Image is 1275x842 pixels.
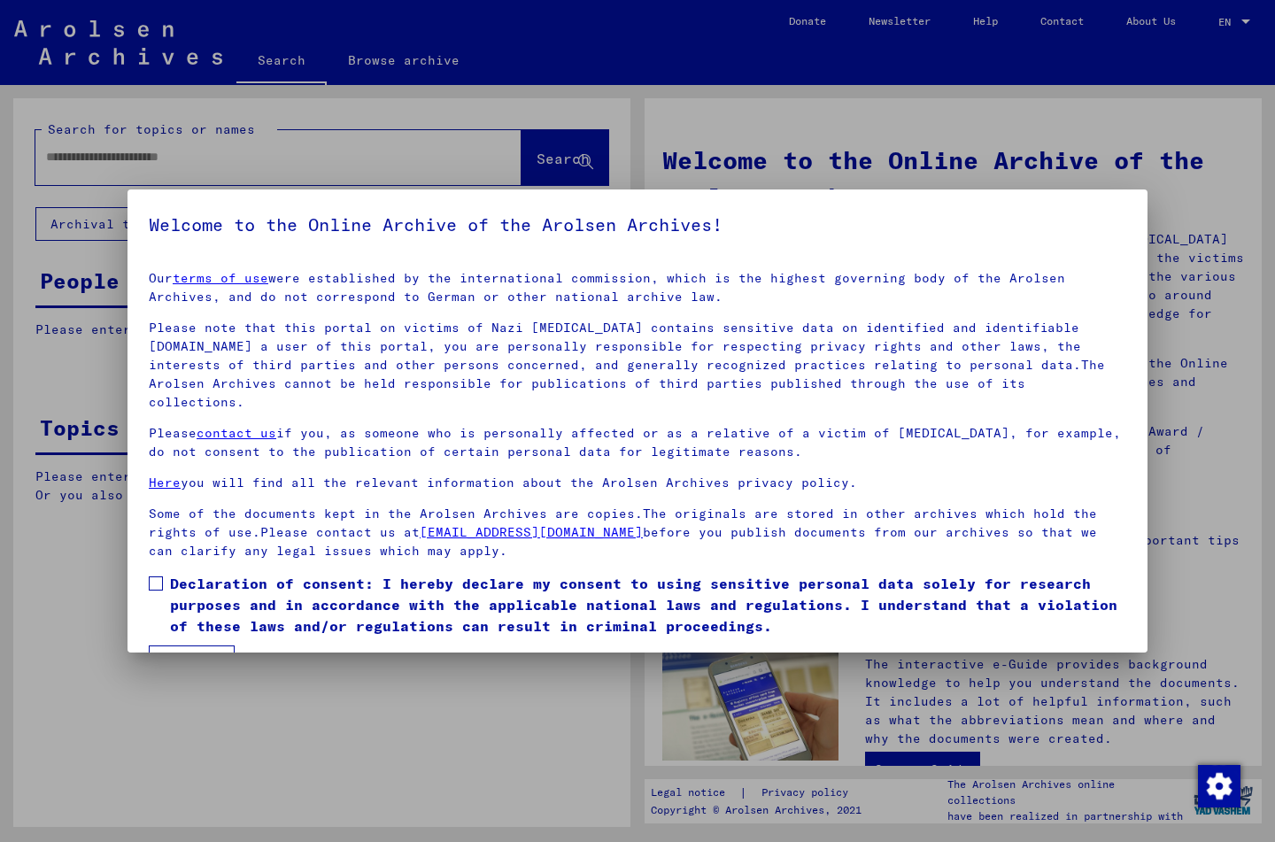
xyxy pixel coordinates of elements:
p: Please note that this portal on victims of Nazi [MEDICAL_DATA] contains sensitive data on identif... [149,319,1126,412]
button: I agree [149,645,235,679]
a: [EMAIL_ADDRESS][DOMAIN_NAME] [420,524,643,540]
p: Please if you, as someone who is personally affected or as a relative of a victim of [MEDICAL_DAT... [149,424,1126,461]
p: you will find all the relevant information about the Arolsen Archives privacy policy. [149,474,1126,492]
div: Change consent [1197,764,1240,807]
a: terms of use [173,270,268,286]
h5: Welcome to the Online Archive of the Arolsen Archives! [149,211,1126,239]
span: Declaration of consent: I hereby declare my consent to using sensitive personal data solely for r... [170,573,1126,637]
a: Here [149,475,181,491]
p: Our were established by the international commission, which is the highest governing body of the ... [149,269,1126,306]
a: contact us [197,425,276,441]
img: Change consent [1198,765,1240,807]
p: Some of the documents kept in the Arolsen Archives are copies.The originals are stored in other a... [149,505,1126,560]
